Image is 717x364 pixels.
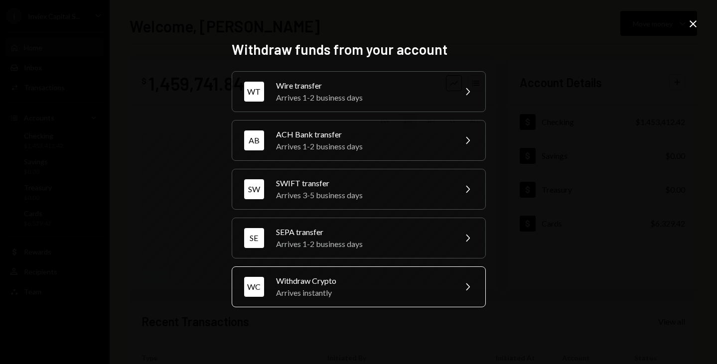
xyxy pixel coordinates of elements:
[244,82,264,102] div: WT
[244,179,264,199] div: SW
[244,228,264,248] div: SE
[232,120,486,161] button: ABACH Bank transferArrives 1-2 business days
[232,266,486,307] button: WCWithdraw CryptoArrives instantly
[276,128,449,140] div: ACH Bank transfer
[276,287,449,299] div: Arrives instantly
[232,169,486,210] button: SWSWIFT transferArrives 3-5 business days
[244,277,264,297] div: WC
[276,189,449,201] div: Arrives 3-5 business days
[276,80,449,92] div: Wire transfer
[232,71,486,112] button: WTWire transferArrives 1-2 business days
[276,226,449,238] div: SEPA transfer
[276,92,449,104] div: Arrives 1-2 business days
[276,140,449,152] div: Arrives 1-2 business days
[244,130,264,150] div: AB
[276,238,449,250] div: Arrives 1-2 business days
[232,40,486,59] h2: Withdraw funds from your account
[232,218,486,258] button: SESEPA transferArrives 1-2 business days
[276,177,449,189] div: SWIFT transfer
[276,275,449,287] div: Withdraw Crypto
